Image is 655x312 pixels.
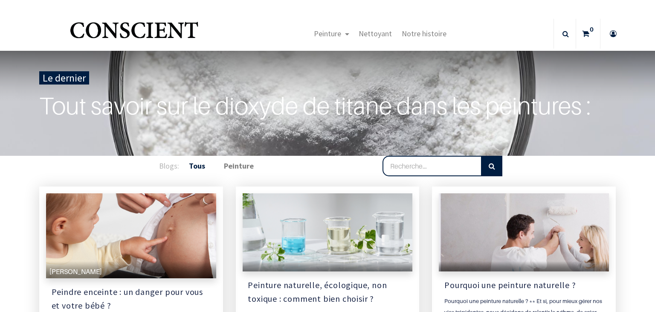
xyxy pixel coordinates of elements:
[219,157,258,175] a: Peinture
[444,278,603,292] a: Pourquoi une peinture naturelle ?
[68,17,200,51] a: Logo of Conscient
[588,25,596,34] sup: 0
[576,19,600,49] a: 0
[46,193,216,279] a: [PERSON_NAME]
[224,161,254,171] b: Peinture
[248,278,407,306] a: Peinture naturelle, écologique, non toxique : comment bien choisir ?
[402,29,446,38] span: Notre histoire
[359,29,392,38] span: Nettoyant
[39,88,616,124] a: Tout savoir sur le dioxyde de titane dans les peintures :
[68,17,200,51] img: Conscient
[314,29,341,38] span: Peinture
[383,156,482,176] input: Recherche…
[39,71,89,85] div: Le dernier
[49,267,102,276] span: [PERSON_NAME]
[184,157,209,175] a: Tous
[481,156,502,176] button: Rechercher
[309,19,354,49] a: Peinture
